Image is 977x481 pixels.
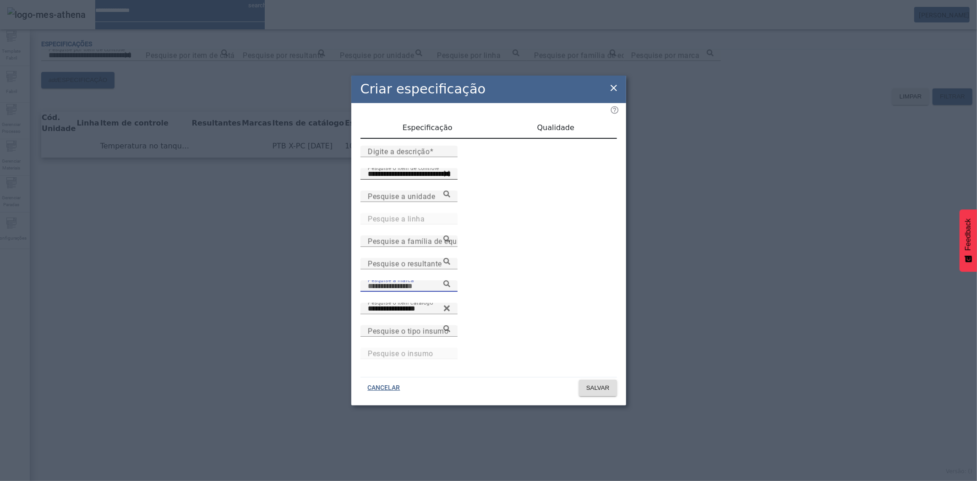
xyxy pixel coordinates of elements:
[368,327,448,335] mat-label: Pesquise o tipo insumo
[368,191,450,202] input: Number
[360,79,486,99] h2: Criar especificação
[360,380,408,396] button: CANCELAR
[368,326,450,337] input: Number
[368,349,433,358] mat-label: Pesquise o insumo
[368,277,414,283] mat-label: Pesquise a marca
[368,299,433,306] mat-label: Pesquise o item catálogo
[368,383,400,393] span: CANCELAR
[368,237,490,246] mat-label: Pesquise a família de equipamento
[586,383,610,393] span: SALVAR
[579,380,617,396] button: SALVAR
[368,192,435,201] mat-label: Pesquise a unidade
[960,209,977,272] button: Feedback - Mostrar pesquisa
[368,236,450,247] input: Number
[368,169,450,180] input: Number
[964,219,972,251] span: Feedback
[368,213,450,224] input: Number
[368,303,450,314] input: Number
[368,147,430,156] mat-label: Digite a descrição
[537,124,574,131] span: Qualidade
[368,214,425,223] mat-label: Pesquise a linha
[403,124,453,131] span: Especificação
[368,258,450,269] input: Number
[368,259,442,268] mat-label: Pesquise o resultante
[368,281,450,292] input: Number
[368,164,439,171] mat-label: Pesquise o item de controle
[368,348,450,359] input: Number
